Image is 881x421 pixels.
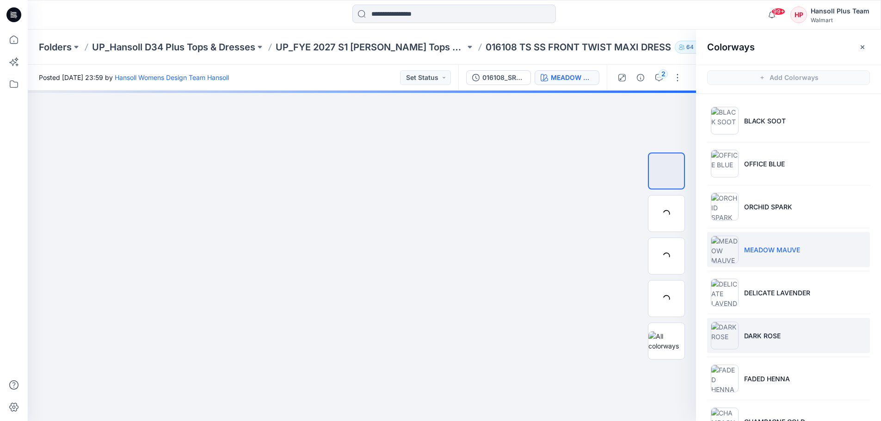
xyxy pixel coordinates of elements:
[486,41,671,54] p: 016108 TS SS FRONT TWIST MAXI DRESS
[744,331,781,341] p: DARK ROSE
[744,202,792,212] p: ORCHID SPARK
[551,73,593,83] div: MEADOW MAUVE
[675,41,705,54] button: 64
[811,6,869,17] div: Hansoll Plus Team
[711,193,739,220] img: ORCHID SPARK
[790,6,807,23] div: HP
[711,365,739,392] img: FADED HENNA
[92,41,255,54] a: UP_Hansoll D34 Plus Tops & Dresses
[711,322,739,349] img: DARK ROSE
[659,69,668,79] div: 2
[771,8,785,15] span: 99+
[707,42,755,53] h2: Colorways
[744,374,790,384] p: FADED HENNA
[633,70,648,85] button: Details
[39,73,229,82] span: Posted [DATE] 23:59 by
[744,116,786,126] p: BLACK SOOT
[648,331,684,351] img: All colorways
[711,107,739,134] img: BLACK SOOT
[466,70,531,85] button: 016108_SRM_FC_TS SS FRONT TWIST MAXI DRESS
[115,73,229,81] a: Hansoll Womens Design Team Hansoll
[39,41,72,54] a: Folders
[744,159,785,169] p: OFFICE BLUE
[276,41,465,54] a: UP_FYE 2027 S1 [PERSON_NAME] Tops Sweaters Dresses
[711,279,739,306] img: DELICATE LAVENDER
[652,70,666,85] button: 2
[535,70,599,85] button: MEADOW MAUVE
[811,17,869,24] div: Walmart
[482,73,525,83] div: 016108_SRM_FC_TS SS FRONT TWIST MAXI DRESS
[711,150,739,177] img: OFFICE BLUE
[744,245,800,255] p: MEADOW MAUVE
[744,288,810,298] p: DELICATE LAVENDER
[711,236,739,263] img: MEADOW MAUVE
[686,42,694,52] p: 64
